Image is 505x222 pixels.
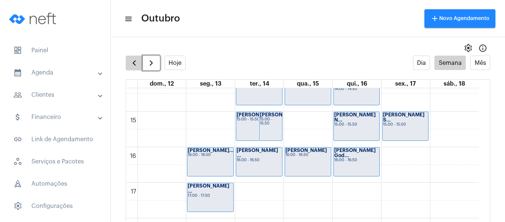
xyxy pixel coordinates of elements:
button: Próximo Semana [143,56,160,70]
mat-expansion-panel-header: sidenav iconAgenda [4,64,111,82]
a: 14 de outubro de 2025 [248,80,271,88]
button: Hoje [165,56,186,70]
span: Configurações [7,197,103,215]
button: Semana [434,56,466,70]
strong: [PERSON_NAME] N... [334,112,376,122]
button: settings [461,41,475,56]
span: Outubro [141,13,180,24]
mat-icon: sidenav icon [13,68,22,77]
span: Painel [7,42,103,59]
mat-expansion-panel-header: sidenav iconFinanceiro [4,108,111,126]
a: 15 de outubro de 2025 [295,80,321,88]
strong: [PERSON_NAME]... [188,148,234,153]
div: 16 [129,153,138,159]
span: sidenav icon [13,46,22,55]
button: Semana Anterior [126,56,143,70]
span: sidenav icon [13,202,22,211]
button: Novo Agendamento [424,9,495,28]
div: 17:00 - 17:50 [188,194,233,198]
span: sidenav icon [13,179,22,188]
button: Info [475,41,490,56]
mat-icon: Info [478,44,487,53]
strong: [PERSON_NAME] ... [237,148,278,158]
strong: [PERSON_NAME] [260,112,301,117]
strong: [PERSON_NAME] S... [383,112,424,122]
div: 16:00 - 16:50 [237,158,282,162]
span: Link de Agendamento [7,130,103,148]
strong: [PERSON_NAME] [285,148,327,153]
mat-icon: sidenav icon [13,113,22,122]
div: 16:00 - 16:50 [285,153,331,157]
mat-icon: add [430,14,439,23]
a: 16 de outubro de 2025 [345,80,369,88]
a: 12 de outubro de 2025 [148,80,175,88]
button: Mês [470,56,490,70]
div: 15:00 - 15:50 [383,123,428,127]
mat-expansion-panel-header: sidenav iconClientes [4,86,111,104]
strong: [PERSON_NAME]... [237,112,282,117]
a: 17 de outubro de 2025 [394,80,417,88]
div: 14:00 - 14:50 [334,87,379,91]
mat-icon: sidenav icon [124,14,132,23]
mat-panel-title: Financeiro [13,113,99,122]
span: Automações [7,175,103,193]
strong: [PERSON_NAME] ... [188,183,229,193]
span: sidenav icon [13,157,22,166]
span: settings [464,44,472,53]
span: Novo Agendamento [430,16,489,21]
button: Dia [413,56,430,70]
a: 13 de outubro de 2025 [199,80,223,88]
a: 18 de outubro de 2025 [442,80,467,88]
div: 15 [129,117,138,124]
mat-panel-title: Agenda [13,68,99,77]
span: Serviços e Pacotes [7,153,103,170]
div: 16:00 - 16:50 [188,153,233,157]
div: 15:00 - 15:50 [260,117,282,126]
div: 15:00 - 15:50 [334,123,379,127]
img: logo-neft-novo-2.png [6,4,61,33]
mat-panel-title: Clientes [13,90,99,99]
div: 17 [129,188,138,195]
mat-icon: sidenav icon [13,135,22,144]
strong: [PERSON_NAME] God... [334,148,376,158]
div: 16:00 - 16:50 [334,158,379,162]
div: 15:00 - 15:50 [237,117,282,122]
mat-icon: sidenav icon [13,90,22,99]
